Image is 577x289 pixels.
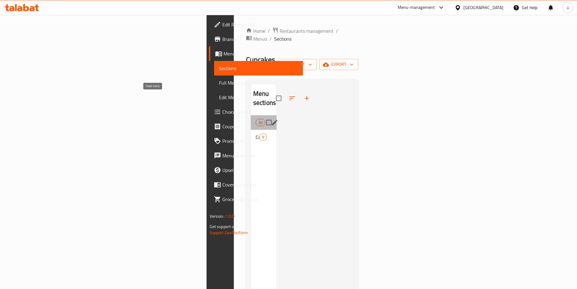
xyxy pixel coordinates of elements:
span: 30 [256,120,265,126]
a: Full Menu View [214,76,303,90]
span: Upsell [222,166,298,174]
span: Coverage Report [222,181,298,188]
span: Sort sections [285,91,300,106]
a: Upsell [209,163,303,177]
div: items [256,119,265,126]
span: Version: [210,212,224,220]
a: Support.OpsPlatform [210,229,248,237]
nav: Menu sections [251,113,277,147]
a: Coupons [209,119,303,134]
button: export [319,59,358,70]
span: Select all sections [272,92,285,105]
span: export [324,61,353,68]
span: 1.0.0 [225,212,235,220]
span: Grocery Checklist [222,196,298,203]
a: Choice Groups [209,105,303,119]
span: Coffee Menu [256,133,259,141]
a: Grocery Checklist [209,192,303,207]
button: Add section [300,91,314,106]
span: Menu disclaimer [222,152,298,159]
li: / [336,27,338,35]
a: Sections [214,61,303,76]
span: Get support on: [210,223,237,230]
span: Edit Restaurant [222,21,298,28]
span: Coupons [222,123,298,130]
div: 30edit [251,115,277,130]
span: Restaurants management [280,27,333,35]
a: Menu disclaimer [209,148,303,163]
button: import [278,59,317,70]
span: Edit Menu [219,94,298,101]
div: [GEOGRAPHIC_DATA] [463,4,503,11]
span: Sections [219,65,298,72]
div: items [259,133,267,141]
a: Edit Menu [214,90,303,105]
span: import [283,61,312,68]
div: Coffee Menu9 [251,130,277,144]
a: Branches [209,32,303,46]
span: Branches [222,35,298,43]
span: Full Menu View [219,79,298,86]
a: Menus [209,46,303,61]
span: Menus [224,50,298,57]
span: Promotions [222,137,298,145]
a: Restaurants management [272,27,333,35]
span: a [567,4,569,11]
a: Coverage Report [209,177,303,192]
a: Edit Restaurant [209,17,303,32]
span: 9 [260,134,267,140]
a: Promotions [209,134,303,148]
span: Choice Groups [222,108,298,116]
div: Menu-management [398,4,435,11]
